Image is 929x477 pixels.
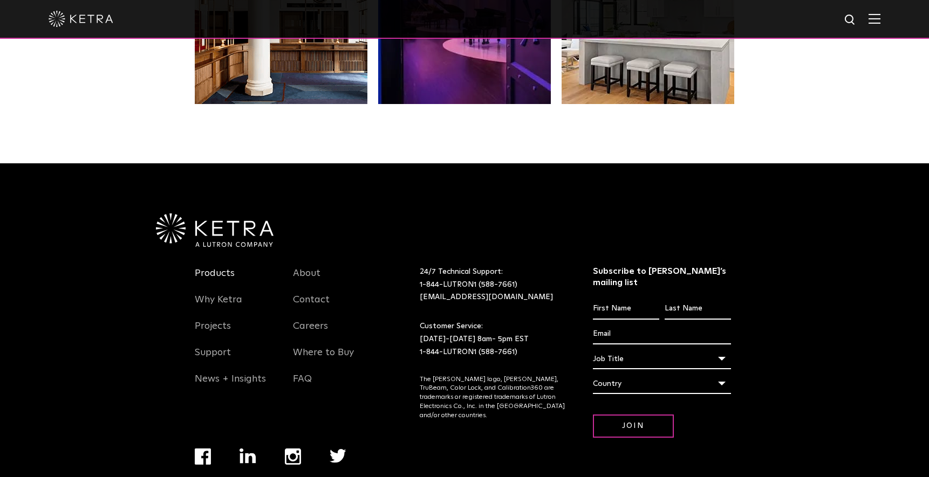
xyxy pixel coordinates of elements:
a: Why Ketra [195,294,242,319]
img: facebook [195,448,211,465]
a: Products [195,267,235,292]
input: Email [593,324,732,344]
p: The [PERSON_NAME] logo, [PERSON_NAME], TruBeam, Color Lock, and Calibration360 are trademarks or ... [420,375,566,420]
p: 24/7 Technical Support: [420,266,566,304]
a: Where to Buy [293,347,354,371]
input: Join [593,414,674,438]
img: linkedin [240,448,256,464]
a: Projects [195,320,231,345]
a: Support [195,347,231,371]
a: 1-844-LUTRON1 (588-7661) [420,348,517,356]
p: Customer Service: [DATE]-[DATE] 8am- 5pm EST [420,320,566,358]
div: Job Title [593,349,732,369]
img: instagram [285,448,301,465]
div: Navigation Menu [195,266,277,398]
h3: Subscribe to [PERSON_NAME]’s mailing list [593,266,732,288]
input: Last Name [665,299,731,319]
a: News + Insights [195,373,266,398]
img: search icon [844,13,857,27]
a: About [293,267,320,292]
a: 1-844-LUTRON1 (588-7661) [420,281,517,288]
div: Navigation Menu [293,266,375,398]
div: Country [593,374,732,394]
img: ketra-logo-2019-white [49,11,113,27]
a: FAQ [293,373,312,398]
input: First Name [593,299,659,319]
img: Ketra-aLutronCo_White_RGB [156,213,274,247]
a: Careers [293,320,328,345]
img: twitter [330,449,346,463]
img: Hamburger%20Nav.svg [869,13,880,24]
a: Contact [293,294,330,319]
a: [EMAIL_ADDRESS][DOMAIN_NAME] [420,293,553,301]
